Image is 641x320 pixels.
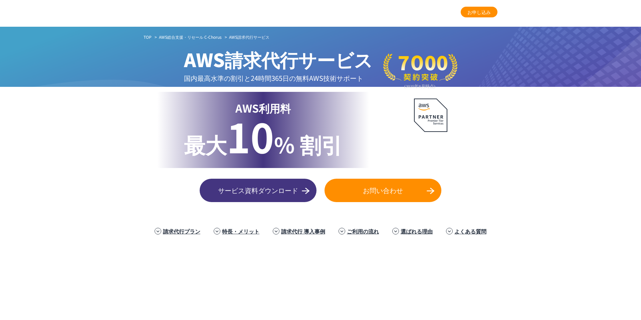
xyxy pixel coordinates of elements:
[49,287,103,313] img: ファンコミュニケーションズ
[227,107,274,165] span: 10
[350,287,403,313] img: 慶應義塾
[16,253,69,280] img: 三菱地所
[437,253,490,280] img: クリスピー・クリーム・ドーナツ
[461,9,497,16] span: お申し込み
[325,179,441,202] a: お問い合わせ
[383,53,457,89] img: 契約件数
[200,179,316,202] a: サービス資料ダウンロード
[144,34,152,40] a: TOP
[281,227,325,235] a: 請求代行 導入事例
[347,227,379,235] a: ご利用の流れ
[377,253,430,280] img: 東京書籍
[184,46,373,72] span: AWS請求代行サービス
[557,253,610,280] img: まぐまぐ
[163,227,200,235] a: 請求代行プラン
[290,287,343,313] img: 日本財団
[184,100,343,116] p: AWS利用料
[184,72,373,84] p: 国内最高水準の割引と 24時間365日の無料AWS技術サポート
[229,34,269,40] span: AWS請求代行サービス
[170,287,223,313] img: クリーク・アンド・リバー
[196,253,250,280] img: フジモトHD
[414,99,447,132] img: AWSプレミアティアサービスパートナー
[290,9,323,16] a: 請求代行プラン
[461,7,497,17] a: お申し込み
[325,185,441,195] span: お問い合わせ
[454,227,486,235] a: よくある質問
[401,227,433,235] a: 選ばれる理由
[110,287,163,313] img: エイチーム
[530,287,584,313] img: 大阪工業大学
[497,253,550,280] img: 共同通信デジタル
[375,9,413,16] a: 請求代行 導入事例
[222,227,259,235] a: 特長・メリット
[400,136,460,161] p: AWS最上位 プレミアティア サービスパートナー
[230,287,283,313] img: 国境なき医師団
[423,9,451,16] a: よくある質問
[184,129,227,159] span: 最大
[256,253,310,280] img: エアトリ
[200,185,316,195] span: サービス資料ダウンロード
[159,34,222,40] a: AWS総合支援・リセール C-Chorus
[333,9,365,16] a: 特長・メリット
[76,253,130,280] img: ミズノ
[470,287,523,313] img: 一橋大学
[136,253,190,280] img: 住友生命保険相互
[410,287,463,313] img: 早稲田大学
[184,116,343,160] p: % 割引
[316,253,370,280] img: ヤマサ醤油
